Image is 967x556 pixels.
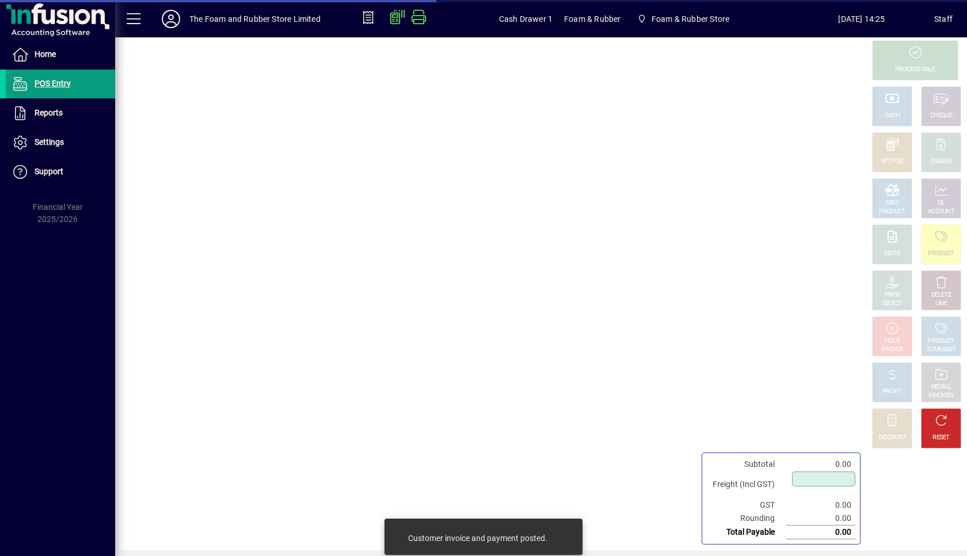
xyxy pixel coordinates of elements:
div: DELETE [931,291,951,300]
div: RECALL [931,383,951,392]
div: PROCESS SALE [895,66,935,74]
span: Foam & Rubber [564,10,620,28]
button: Profile [153,9,189,29]
div: Staff [934,10,953,28]
div: CHEQUE [930,112,952,120]
a: Settings [6,128,115,157]
span: POS Entry [35,79,71,88]
div: PROFIT [882,388,902,396]
a: Reports [6,99,115,128]
td: GST [707,499,786,512]
span: [DATE] 14:25 [789,10,934,28]
span: Foam & Rubber Store [632,9,734,29]
td: 0.00 [786,512,855,526]
span: Support [35,167,63,176]
div: PRODUCT [879,208,905,216]
div: GL [938,199,945,208]
div: SUMMARY [927,346,955,354]
a: Support [6,158,115,186]
div: MISC [885,199,899,208]
span: Settings [35,137,64,147]
div: PRICE [885,291,900,300]
td: 0.00 [786,499,855,512]
div: CHARGE [930,158,953,166]
td: Total Payable [707,526,786,539]
div: ACCOUNT [928,208,954,216]
div: PRODUCT [928,337,954,346]
div: EFTPOS [882,158,903,166]
span: Cash Drawer 1 [499,10,553,28]
td: Rounding [707,512,786,526]
td: Freight (Incl GST) [707,471,786,499]
div: PRODUCT [928,250,954,258]
div: RESET [932,434,950,442]
div: NOTE [885,250,900,258]
td: 0.00 [786,526,855,539]
div: The Foam and Rubber Store Limited [189,10,321,28]
div: CASH [885,112,900,120]
span: Foam & Rubber Store [652,10,729,28]
td: 0.00 [786,458,855,471]
a: Home [6,40,115,69]
div: HOLD [885,337,900,346]
div: Customer invoice and payment posted. [408,532,547,544]
div: INVOICE [881,346,903,354]
div: LINE [935,300,947,308]
div: SELECT [882,300,903,308]
div: DISCOUNT [878,434,906,442]
div: INVOICES [928,392,953,400]
span: Reports [35,108,63,117]
td: Subtotal [707,458,786,471]
span: Home [35,49,56,59]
